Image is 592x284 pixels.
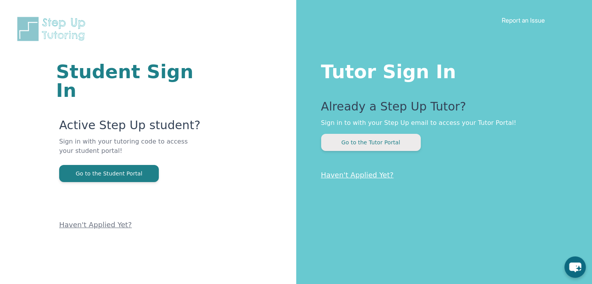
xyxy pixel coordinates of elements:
h1: Student Sign In [56,62,203,100]
p: Sign in with your tutoring code to access your student portal! [59,137,203,165]
button: Go to the Tutor Portal [321,134,421,151]
button: Go to the Student Portal [59,165,159,182]
h1: Tutor Sign In [321,59,561,81]
p: Already a Step Up Tutor? [321,100,561,118]
a: Report an Issue [502,16,545,24]
a: Haven't Applied Yet? [321,171,394,179]
p: Active Step Up student? [59,118,203,137]
button: chat-button [564,256,586,278]
a: Go to the Student Portal [59,170,159,177]
a: Haven't Applied Yet? [59,221,132,229]
p: Sign in to with your Step Up email to access your Tutor Portal! [321,118,561,128]
a: Go to the Tutor Portal [321,138,421,146]
img: Step Up Tutoring horizontal logo [16,16,90,42]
